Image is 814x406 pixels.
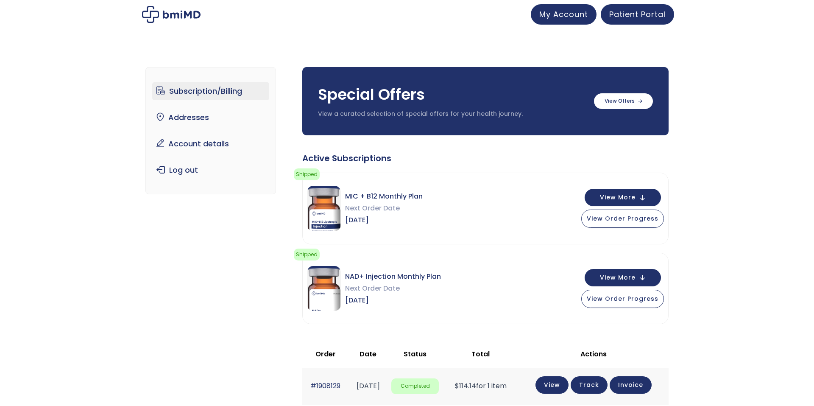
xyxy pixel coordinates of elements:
[152,135,270,153] a: Account details
[539,9,588,20] span: My Account
[360,349,376,359] span: Date
[345,283,441,294] span: Next Order Date
[404,349,427,359] span: Status
[345,202,423,214] span: Next Order Date
[310,381,340,391] a: #1908129
[152,109,270,126] a: Addresses
[152,161,270,179] a: Log out
[535,376,569,394] a: View
[531,4,597,25] a: My Account
[581,210,664,228] button: View Order Progress
[443,368,518,405] td: for 1 item
[318,84,585,105] h3: Special Offers
[585,189,661,206] button: View More
[294,168,320,180] span: Shipped
[302,152,669,164] div: Active Subscriptions
[345,294,441,306] span: [DATE]
[455,381,476,391] span: 114.14
[294,249,320,260] span: Shipped
[345,190,423,202] span: MIC + B12 Monthly Plan
[600,275,636,280] span: View More
[610,376,652,394] a: Invoice
[357,381,380,391] time: [DATE]
[345,214,423,226] span: [DATE]
[345,271,441,283] span: NAD+ Injection Monthly Plan
[455,381,459,391] span: $
[601,4,674,25] a: Patient Portal
[587,214,658,223] span: View Order Progress
[391,378,439,394] span: Completed
[581,290,664,308] button: View Order Progress
[307,266,341,311] img: NAD Injection
[600,195,636,200] span: View More
[152,82,270,100] a: Subscription/Billing
[318,110,585,118] p: View a curated selection of special offers for your health journey.
[315,349,336,359] span: Order
[585,269,661,286] button: View More
[571,376,608,394] a: Track
[142,6,201,23] img: My account
[580,349,607,359] span: Actions
[587,294,658,303] span: View Order Progress
[609,9,666,20] span: Patient Portal
[145,67,276,194] nav: Account pages
[471,349,490,359] span: Total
